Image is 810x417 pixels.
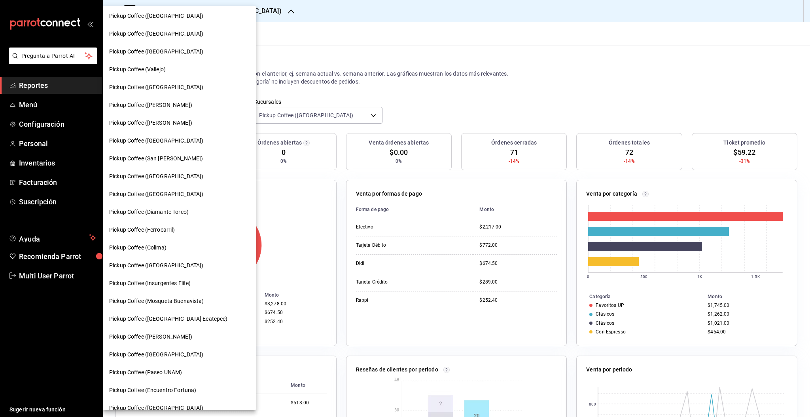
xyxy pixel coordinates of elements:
[103,399,256,417] div: Pickup Coffee ([GEOGRAPHIC_DATA])
[103,168,256,185] div: Pickup Coffee ([GEOGRAPHIC_DATA])
[109,261,203,270] span: Pickup Coffee ([GEOGRAPHIC_DATA])
[103,310,256,328] div: Pickup Coffee ([GEOGRAPHIC_DATA] Ecatepec)
[109,119,192,127] span: Pickup Coffee ([PERSON_NAME])
[109,154,203,163] span: Pickup Coffee (San [PERSON_NAME])
[109,83,203,91] span: Pickup Coffee ([GEOGRAPHIC_DATA])
[109,12,203,20] span: Pickup Coffee ([GEOGRAPHIC_DATA])
[103,43,256,61] div: Pickup Coffee ([GEOGRAPHIC_DATA])
[103,257,256,274] div: Pickup Coffee ([GEOGRAPHIC_DATA])
[103,114,256,132] div: Pickup Coffee ([PERSON_NAME])
[103,132,256,150] div: Pickup Coffee ([GEOGRAPHIC_DATA])
[103,364,256,381] div: Pickup Coffee (Paseo UNAM)
[103,78,256,96] div: Pickup Coffee ([GEOGRAPHIC_DATA])
[109,404,203,412] span: Pickup Coffee ([GEOGRAPHIC_DATA])
[103,274,256,292] div: Pickup Coffee (Insurgentes Elite)
[109,30,203,38] span: Pickup Coffee ([GEOGRAPHIC_DATA])
[109,386,196,394] span: Pickup Coffee (Encuentro Fortuna)
[109,48,203,56] span: Pickup Coffee ([GEOGRAPHIC_DATA])
[103,328,256,346] div: Pickup Coffee ([PERSON_NAME])
[103,221,256,239] div: Pickup Coffee (Ferrocarril)
[103,25,256,43] div: Pickup Coffee ([GEOGRAPHIC_DATA])
[109,101,192,109] span: Pickup Coffee ([PERSON_NAME])
[103,96,256,114] div: Pickup Coffee ([PERSON_NAME])
[109,244,167,252] span: Pickup Coffee (Colima)
[109,226,175,234] span: Pickup Coffee (Ferrocarril)
[103,61,256,78] div: Pickup Coffee (Vallejo)
[109,208,189,216] span: Pickup Coffee (Diamante Toreo)
[103,185,256,203] div: Pickup Coffee ([GEOGRAPHIC_DATA])
[109,297,204,305] span: Pickup Coffee (Mosqueta Buenavista)
[109,279,191,288] span: Pickup Coffee (Insurgentes Elite)
[103,346,256,364] div: Pickup Coffee ([GEOGRAPHIC_DATA])
[103,150,256,168] div: Pickup Coffee (San [PERSON_NAME])
[109,190,203,198] span: Pickup Coffee ([GEOGRAPHIC_DATA])
[103,292,256,310] div: Pickup Coffee (Mosqueta Buenavista)
[109,350,203,359] span: Pickup Coffee ([GEOGRAPHIC_DATA])
[103,239,256,257] div: Pickup Coffee (Colima)
[109,368,182,377] span: Pickup Coffee (Paseo UNAM)
[109,65,166,74] span: Pickup Coffee (Vallejo)
[109,172,203,181] span: Pickup Coffee ([GEOGRAPHIC_DATA])
[103,7,256,25] div: Pickup Coffee ([GEOGRAPHIC_DATA])
[109,333,192,341] span: Pickup Coffee ([PERSON_NAME])
[103,203,256,221] div: Pickup Coffee (Diamante Toreo)
[109,315,228,323] span: Pickup Coffee ([GEOGRAPHIC_DATA] Ecatepec)
[103,381,256,399] div: Pickup Coffee (Encuentro Fortuna)
[109,137,203,145] span: Pickup Coffee ([GEOGRAPHIC_DATA])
